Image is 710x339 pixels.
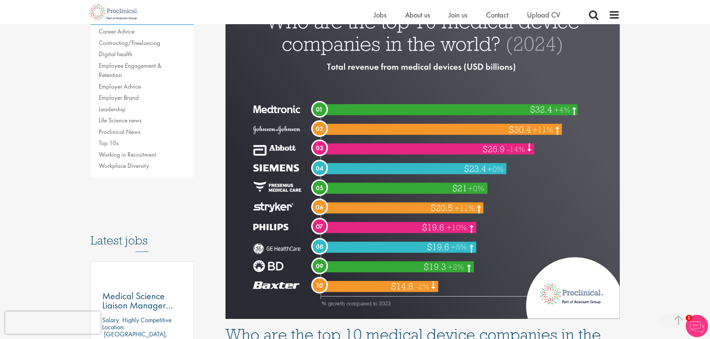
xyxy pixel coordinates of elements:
a: Digital health [99,50,132,58]
span: Location: [102,323,125,331]
a: Career Advice [99,27,135,35]
p: Highly Competitive [122,316,172,324]
span: Salary [102,316,119,324]
a: Leadership [99,105,126,113]
a: Workplace Diversity [99,161,149,170]
span: Medical Science Liaison Manager (m/w/d) Nephrologie [102,290,173,330]
img: Chatbot [686,315,708,337]
a: Proclinical News [99,128,141,136]
a: Employer Advice [99,82,141,90]
a: Employee Engagement & Retention [99,61,161,79]
a: Medical Science Liaison Manager (m/w/d) Nephrologie [102,291,183,310]
h3: Latest jobs [91,215,194,252]
a: Jobs [374,10,386,20]
a: About us [405,10,430,20]
a: Working in Recruitment [99,150,156,159]
a: Contracting/Freelancing [99,39,160,47]
a: Join us [449,10,467,20]
a: Employer Brand [99,93,139,102]
span: 1 [686,315,692,321]
a: Top 10s [99,139,119,147]
a: Life Science news [99,116,142,124]
a: Upload CV [527,10,560,20]
iframe: reCAPTCHA [5,311,101,334]
a: Contact [486,10,508,20]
